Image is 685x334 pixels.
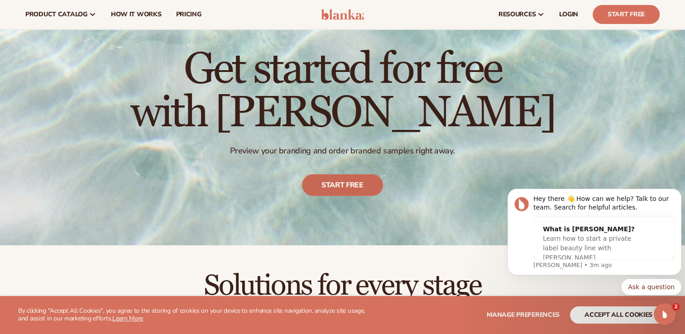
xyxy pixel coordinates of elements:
button: Manage preferences [487,306,560,324]
a: Start free [302,174,383,196]
span: Manage preferences [487,310,560,319]
p: By clicking "Accept All Cookies", you agree to the storing of cookies on your device to enhance s... [18,307,372,323]
span: How It Works [111,11,162,18]
iframe: Intercom live chat [654,303,675,325]
span: pricing [176,11,201,18]
p: Preview your branding and order branded samples right away. [130,146,555,156]
span: product catalog [25,11,87,18]
span: resources [498,11,536,18]
a: Start Free [593,5,660,24]
span: LOGIN [559,11,578,18]
iframe: Intercom notifications message [504,181,685,301]
button: accept all cookies [570,306,667,324]
img: logo [321,9,364,20]
h2: Solutions for every stage [25,271,660,301]
a: Learn More [112,314,143,323]
span: 2 [672,303,680,310]
h1: Get started for free with [PERSON_NAME] [130,48,555,135]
